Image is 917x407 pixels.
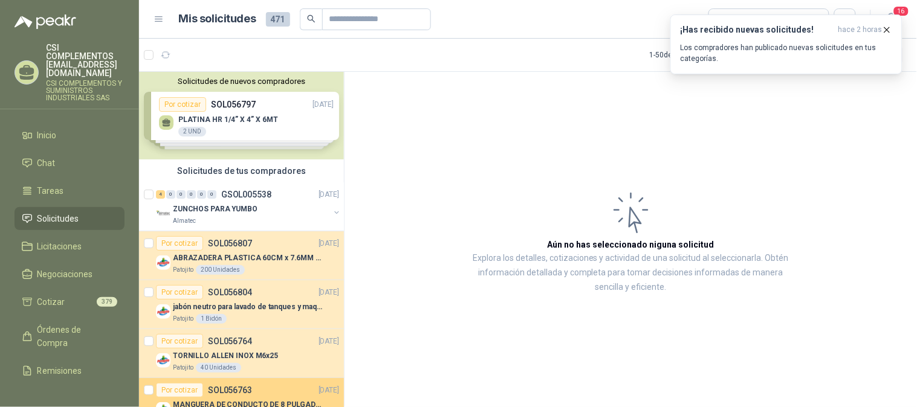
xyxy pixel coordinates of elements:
div: 0 [207,190,216,199]
img: Company Logo [156,353,170,368]
p: Almatec [173,216,196,226]
a: Solicitudes [15,207,125,230]
p: SOL056804 [208,288,252,296]
div: 200 Unidades [196,265,245,275]
a: Tareas [15,179,125,202]
div: Todas [716,13,742,26]
div: 4 [156,190,165,199]
button: ¡Has recibido nuevas solicitudes!hace 2 horas Los compradores han publicado nuevas solicitudes en... [670,14,902,74]
p: jabón neutro para lavado de tanques y maquinas. [173,301,323,313]
p: Patojito [173,363,193,373]
a: Chat [15,152,125,175]
a: Negociaciones [15,263,125,286]
a: Por cotizarSOL056804[DATE] Company Logojabón neutro para lavado de tanques y maquinas.Patojito1 B... [139,280,344,329]
a: 4 0 0 0 0 0 GSOL005538[DATE] Company LogoZUNCHOS PARA YUMBOAlmatec [156,187,342,226]
div: 1 Bidón [196,314,227,324]
a: Remisiones [15,359,125,382]
img: Company Logo [156,207,170,221]
p: [DATE] [319,336,339,347]
div: 0 [177,190,186,199]
div: Por cotizar [156,285,203,300]
span: Remisiones [37,364,82,377]
span: 471 [266,12,290,27]
div: Por cotizar [156,236,203,251]
p: TORNILLO ALLEN INOX M6x25 [173,350,278,362]
p: [DATE] [319,287,339,298]
p: [DATE] [319,238,339,249]
img: Logo peakr [15,14,76,29]
a: Inicio [15,124,125,147]
button: Solicitudes de nuevos compradores [144,77,339,86]
div: Solicitudes de tus compradores [139,159,344,182]
img: Company Logo [156,304,170,319]
a: Por cotizarSOL056764[DATE] Company LogoTORNILLO ALLEN INOX M6x25Patojito40 Unidades [139,329,344,378]
p: SOL056763 [208,386,252,394]
p: Patojito [173,314,193,324]
span: Licitaciones [37,240,82,253]
h3: ¡Has recibido nuevas solicitudes! [681,25,834,35]
div: 40 Unidades [196,363,241,373]
h1: Mis solicitudes [179,10,256,28]
span: search [307,14,316,23]
p: Patojito [173,265,193,275]
span: Tareas [37,184,64,197]
p: [DATE] [319,189,339,200]
span: hace 2 horas [838,25,883,35]
div: Solicitudes de nuevos compradoresPor cotizarSOL056797[DATE] PLATINA HR 1/4” X 4” X 6MT2 UNDPor co... [139,72,344,159]
img: Company Logo [156,255,170,270]
p: SOL056807 [208,239,252,248]
p: Los compradores han publicado nuevas solicitudes en tus categorías. [681,42,892,64]
div: 0 [197,190,206,199]
div: Por cotizar [156,383,203,397]
button: 16 [881,8,902,30]
div: 0 [187,190,196,199]
span: 379 [97,297,117,307]
span: Solicitudes [37,212,79,225]
a: Órdenes de Compra [15,318,125,354]
div: 0 [166,190,175,199]
p: SOL056764 [208,337,252,345]
div: Por cotizar [156,334,203,348]
a: Por cotizarSOL056807[DATE] Company LogoABRAZADERA PLASTICA 60CM x 7.6MM ANCHAPatojito200 Unidades [139,231,344,280]
a: Licitaciones [15,235,125,258]
span: Negociaciones [37,268,93,281]
p: ZUNCHOS PARA YUMBO [173,203,258,215]
p: CSI COMPLEMENTOS [EMAIL_ADDRESS][DOMAIN_NAME] [46,43,125,77]
p: GSOL005538 [221,190,271,199]
a: Cotizar379 [15,290,125,313]
span: Órdenes de Compra [37,323,113,350]
span: Cotizar [37,295,65,309]
span: 16 [893,5,910,17]
p: CSI COMPLEMENTOS Y SUMINISTROS INDUSTRIALES SAS [46,80,125,101]
p: ABRAZADERA PLASTICA 60CM x 7.6MM ANCHA [173,252,323,264]
p: [DATE] [319,385,339,396]
h3: Aún no has seleccionado niguna solicitud [548,238,714,251]
div: 1 - 50 de 306 [650,45,724,65]
p: Explora los detalles, cotizaciones y actividad de una solicitud al seleccionarla. Obtén informaci... [465,251,796,295]
span: Inicio [37,129,57,142]
span: Chat [37,156,56,170]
